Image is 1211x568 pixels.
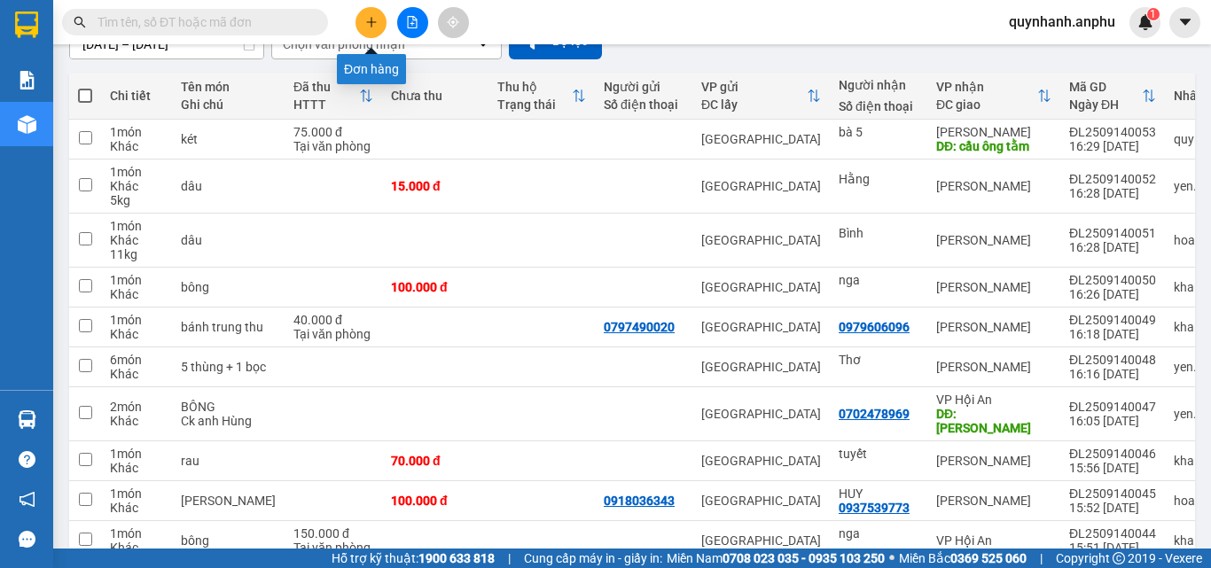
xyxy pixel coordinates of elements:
button: aim [438,7,469,38]
div: 16:29 [DATE] [1069,139,1156,153]
div: ĐL2509140052 [1069,172,1156,186]
div: ĐL2509140045 [1069,486,1156,501]
div: tuyết [839,447,918,461]
div: ĐL2509140050 [1069,273,1156,287]
div: 75.000 đ [293,125,373,139]
span: Miền Nam [667,549,885,568]
th: Toggle SortBy [285,73,382,120]
div: Ghi chú [181,97,276,112]
div: [GEOGRAPHIC_DATA] [701,320,821,334]
div: [PERSON_NAME] [936,360,1051,374]
span: question-circle [19,451,35,468]
div: Số điện thoại [839,99,918,113]
div: 11 kg [110,247,163,261]
button: file-add [397,7,428,38]
div: [GEOGRAPHIC_DATA] [701,494,821,508]
div: Chưa thu [391,89,480,103]
div: 6 món [110,353,163,367]
div: Khác [110,414,163,428]
div: dâu [181,179,276,193]
div: 1 món [110,447,163,461]
div: VP Hội An [936,533,1051,548]
span: quynhanh.anphu [995,11,1129,33]
div: [PERSON_NAME] [936,233,1051,247]
div: [GEOGRAPHIC_DATA] [701,454,821,468]
span: | [508,549,511,568]
div: nga [839,273,918,287]
div: 16:05 [DATE] [1069,414,1156,428]
div: 1 món [110,486,163,501]
span: message [19,531,35,548]
div: 1 món [110,313,163,327]
span: Hỗ trợ kỹ thuật: [332,549,495,568]
div: Mã GD [1069,80,1142,94]
img: icon-new-feature [1137,14,1153,30]
th: Toggle SortBy [1060,73,1165,120]
div: 15:51 [DATE] [1069,541,1156,555]
div: ĐL2509140049 [1069,313,1156,327]
div: Khác [110,287,163,301]
div: [GEOGRAPHIC_DATA] [701,280,821,294]
div: thùng rau [181,494,276,508]
div: 100.000 đ [391,494,480,508]
div: bánh trung thu [181,320,276,334]
div: Tại văn phòng [293,541,373,555]
div: 15:56 [DATE] [1069,461,1156,475]
div: rau [181,454,276,468]
div: [GEOGRAPHIC_DATA] [701,132,821,146]
div: HUY [839,486,918,501]
div: 0979606096 [839,320,910,334]
button: caret-down [1169,7,1200,38]
div: HTTT [293,97,359,112]
th: Toggle SortBy [692,73,830,120]
div: 5 kg [110,193,163,207]
span: plus [365,16,378,28]
div: 100.000 đ [391,280,480,294]
sup: 1 [1147,8,1160,20]
span: notification [19,491,35,508]
div: 16:28 [DATE] [1069,240,1156,254]
div: bông [181,533,276,548]
div: [PERSON_NAME] [936,454,1051,468]
div: Người nhận [839,78,918,92]
div: Khác [110,327,163,341]
div: ĐL2509140044 [1069,526,1156,541]
div: Khác [110,501,163,515]
div: dâu [181,233,276,247]
div: [PERSON_NAME] [936,280,1051,294]
div: 0797490020 [604,320,675,334]
div: Khác [110,367,163,381]
strong: 0369 525 060 [950,551,1027,565]
span: Cung cấp máy in - giấy in: [524,549,662,568]
div: ĐL2509140053 [1069,125,1156,139]
div: két [181,132,276,146]
button: plus [355,7,387,38]
div: 16:26 [DATE] [1069,287,1156,301]
div: 1 món [110,273,163,287]
span: file-add [406,16,418,28]
div: 15.000 đ [391,179,480,193]
div: Chi tiết [110,89,163,103]
span: aim [447,16,459,28]
div: nga [839,526,918,541]
div: 70.000 đ [391,454,480,468]
div: BÔNG [181,400,276,414]
div: 40.000 đ [293,313,373,327]
div: Ck anh Hùng [181,414,276,428]
div: ĐL2509140048 [1069,353,1156,367]
div: 16:28 [DATE] [1069,186,1156,200]
strong: 1900 633 818 [418,551,495,565]
div: bông [181,280,276,294]
span: Miền Bắc [899,549,1027,568]
span: copyright [1113,552,1125,564]
div: [PERSON_NAME] [936,179,1051,193]
input: Tìm tên, số ĐT hoặc mã đơn [98,12,307,32]
div: [PERSON_NAME] [936,494,1051,508]
div: 2 món [110,400,163,414]
div: 1 món [110,219,163,233]
div: Khác [110,233,163,247]
div: Khác [110,541,163,555]
div: [GEOGRAPHIC_DATA] [701,179,821,193]
img: logo-vxr [15,12,38,38]
div: Hằng [839,172,918,186]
